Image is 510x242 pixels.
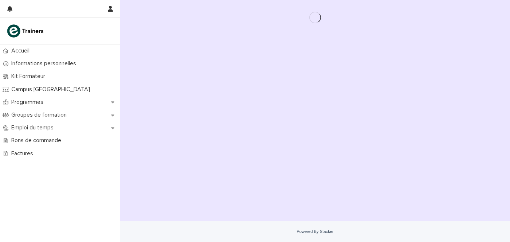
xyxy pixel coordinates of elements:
p: Kit Formateur [8,73,51,80]
p: Programmes [8,99,49,106]
p: Emploi du temps [8,124,59,131]
p: Accueil [8,47,35,54]
img: K0CqGN7SDeD6s4JG8KQk [6,24,46,38]
p: Campus [GEOGRAPHIC_DATA] [8,86,96,93]
p: Factures [8,150,39,157]
p: Groupes de formation [8,112,72,118]
a: Powered By Stacker [297,229,333,234]
p: Informations personnelles [8,60,82,67]
p: Bons de commande [8,137,67,144]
